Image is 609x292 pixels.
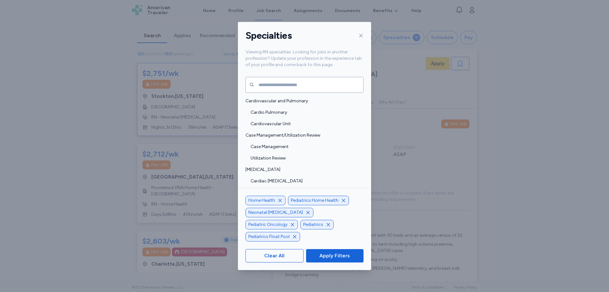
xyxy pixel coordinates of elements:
span: Cardiovascular and Pulmonary [246,98,360,104]
span: Pediatrics Float Pool [248,234,290,240]
span: Pediatrics Home Health [291,197,338,204]
span: Cardiovascular Unit [251,121,360,127]
span: Clear All [264,252,285,260]
span: Cardiac [MEDICAL_DATA] [251,178,360,184]
span: Utilization Review [251,155,360,161]
button: Apply Filters [306,249,363,262]
span: Case Management/Utilization Review [246,132,360,139]
span: Pediatrics [303,221,323,228]
span: Apply Filters [319,252,350,260]
span: Pediatric Oncology [248,221,287,228]
span: Neonatal [MEDICAL_DATA] [248,209,303,216]
span: [MEDICAL_DATA] [246,166,360,173]
span: Case Management [251,144,360,150]
div: Viewing RN specialties. Looking for jobs in another profession? Update your profession in the exp... [238,49,371,76]
span: Cardio Pulmonary [251,109,360,116]
h1: Specialties [246,30,292,42]
span: Home Health [248,197,275,204]
button: Clear All [246,249,304,262]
